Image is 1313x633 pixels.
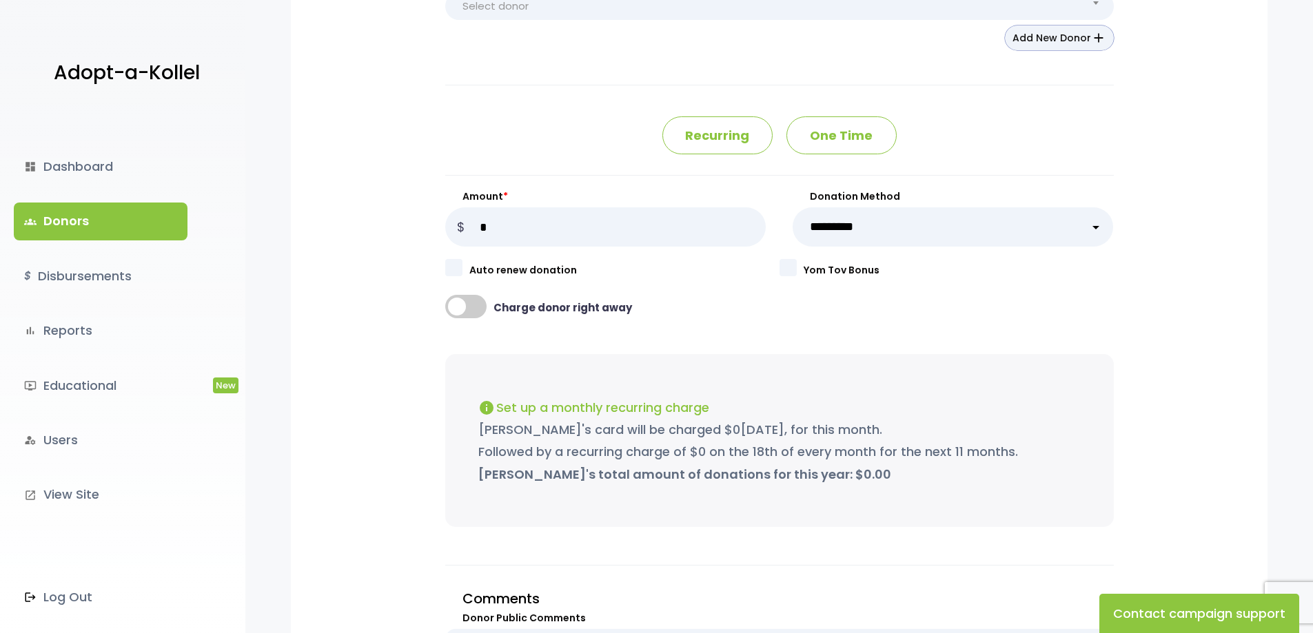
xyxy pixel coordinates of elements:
a: groupsDonors [14,203,187,240]
label: Donor Public Comments [445,611,1114,625]
b: Charge donor right away [493,300,632,316]
p: Set up a monthly recurring charge [478,395,1081,419]
span: 0.00 [864,466,891,483]
span: New [213,377,238,393]
i: info [478,399,495,416]
i: manage_accounts [24,434,37,446]
a: bar_chartReports [14,312,187,349]
a: manage_accountsUsers [14,422,187,459]
button: Add New Donoradd [1005,25,1114,50]
i: launch [24,489,37,501]
i: $ [24,267,31,287]
label: Yom Tov Bonus [804,263,1114,278]
p: [PERSON_NAME]'s card will be charged $ [DATE], for this month. [478,419,1081,441]
label: Auto renew donation [469,263,780,278]
a: $Disbursements [14,258,187,295]
span: 0 [733,421,740,438]
span: groups [24,216,37,228]
p: [PERSON_NAME]'s total amount of donations for this year: $ [478,464,1081,486]
p: Followed by a recurring charge of $0 on the 18th of every month for the next 11 months. [478,441,1081,463]
p: One Time [786,116,897,154]
label: Donation Method [793,189,1114,204]
a: Adopt-a-Kollel [47,40,200,107]
label: Amount [445,189,766,204]
p: $ [445,207,476,247]
i: dashboard [24,160,37,173]
span: add [1091,30,1106,45]
a: Log Out [14,579,187,616]
a: launchView Site [14,476,187,513]
a: dashboardDashboard [14,148,187,185]
p: Recurring [662,116,773,154]
i: ondemand_video [24,380,37,392]
p: Comments [445,586,1114,611]
i: bar_chart [24,324,37,337]
button: Contact campaign support [1099,594,1299,633]
a: ondemand_videoEducationalNew [14,367,187,404]
p: Adopt-a-Kollel [54,56,200,90]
